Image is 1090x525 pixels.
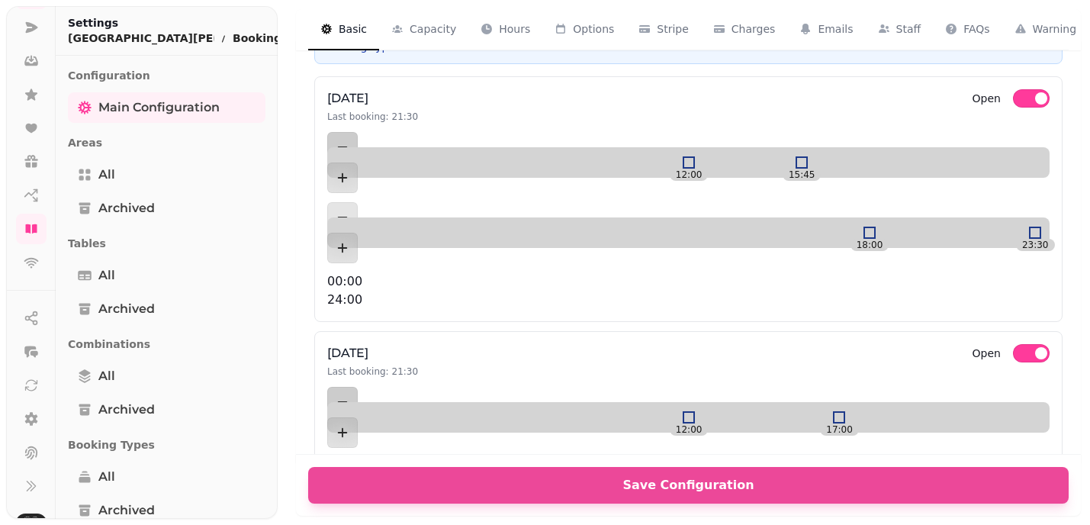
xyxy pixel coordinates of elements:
span: Basic [339,21,367,37]
nav: breadcrumb [68,31,300,46]
label: Open [973,344,1001,362]
a: All [68,462,265,492]
span: FAQs [963,21,989,37]
span: Archived [98,401,155,419]
p: Configuration [68,62,265,89]
span: Warning [1033,21,1077,37]
span: Main Configuration [98,98,220,117]
button: Charges [701,9,788,50]
span: Staff [896,21,921,37]
span: Options [573,21,614,37]
span: All [98,367,115,385]
h2: Settings [68,15,300,31]
h4: [DATE] [327,344,418,362]
span: Stripe [657,21,689,37]
button: Hours [468,9,542,50]
a: All [68,260,265,291]
h4: [DATE] [327,89,418,108]
p: Last booking: 21:30 [327,111,418,123]
span: Archived [98,501,155,520]
p: Combinations [68,330,265,358]
p: 00:00 [327,272,1050,291]
span: Archived [98,300,155,318]
p: [GEOGRAPHIC_DATA][PERSON_NAME] [68,31,214,46]
button: Add item [327,387,358,417]
span: Charges [731,21,776,37]
p: Last booking: 21:30 [327,366,418,378]
label: Open [973,89,1001,108]
button: Add item [327,233,358,263]
button: Basic [308,9,379,50]
button: Emails [787,9,865,50]
a: Archived [68,193,265,224]
button: Bookings [233,31,300,46]
button: FAQs [933,9,1002,50]
span: Save Configuration [326,479,1050,491]
button: Staff [866,9,934,50]
button: Capacity [379,9,468,50]
span: Hours [499,21,530,37]
p: Booking Types [68,431,265,459]
button: Stripe [626,9,701,50]
a: All [68,159,265,190]
a: All [68,361,265,391]
a: Archived [68,395,265,425]
span: All [98,266,115,285]
a: Archived [68,294,265,324]
a: Main Configuration [68,92,265,123]
span: All [98,166,115,184]
span: Emails [818,21,853,37]
p: 24:00 [327,291,1050,309]
button: Add item [327,163,358,193]
button: Options [542,9,626,50]
button: Add item [327,417,358,448]
span: All [98,468,115,486]
span: Archived [98,199,155,217]
button: Save Configuration [308,467,1069,504]
button: Warning [1002,9,1089,50]
p: Tables [68,230,265,257]
span: Capacity [410,21,456,37]
button: Add item [327,132,358,163]
button: Add item [327,202,358,233]
p: Areas [68,129,265,156]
